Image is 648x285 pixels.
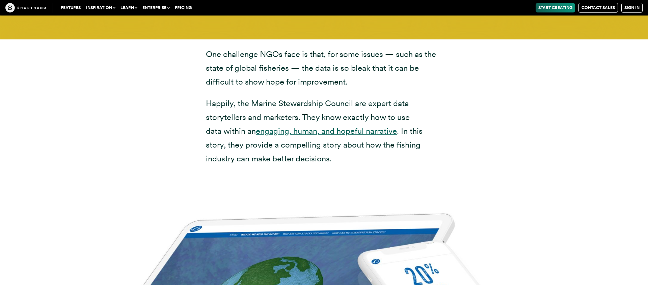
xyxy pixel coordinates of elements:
[83,3,118,12] button: Inspiration
[621,3,643,13] a: Sign in
[536,3,575,12] a: Start Creating
[140,3,172,12] button: Enterprise
[578,3,618,13] a: Contact Sales
[206,97,442,165] p: Happily, the Marine Stewardship Council are expert data storytellers and marketers. They know exa...
[172,3,194,12] a: Pricing
[206,47,442,89] p: One challenge NGOs face is that, for some issues — such as the state of global fisheries — the da...
[256,126,397,136] a: engaging, human, and hopeful narrative
[118,3,140,12] button: Learn
[58,3,83,12] a: Features
[5,3,46,12] img: The Craft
